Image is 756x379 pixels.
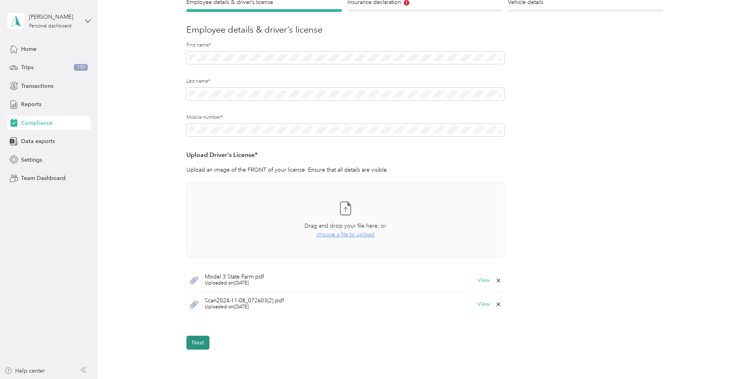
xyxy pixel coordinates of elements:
[186,336,209,350] button: Next
[205,280,264,287] span: Uploaded on [DATE]
[304,222,386,229] span: Drag and drop your file here, or
[477,278,490,283] button: View
[74,64,88,71] span: 190
[21,156,42,164] span: Settings
[711,335,756,379] iframe: Everlance-gr Chat Button Frame
[187,183,504,257] span: Drag and drop your file here, orchoose a file to upload
[21,45,37,53] span: Home
[205,274,264,280] span: Model 3 State Farm.pdf
[21,100,41,108] span: Reports
[205,304,284,311] span: Uploaded on [DATE]
[21,119,52,127] span: Compliance
[21,63,33,72] span: Trips
[477,302,490,307] button: View
[21,82,53,90] span: Transactions
[186,42,504,49] label: First name*
[4,367,45,375] button: Help center
[205,298,284,304] span: Scan2024-11-08_072603(2).pdf
[21,137,55,145] span: Data exports
[186,150,504,160] h3: Upload Driver's License*
[186,114,504,121] label: Mobile number*
[29,13,79,21] div: [PERSON_NAME]
[186,166,504,174] p: Upload an image of the FRONT of your license. Ensure that all details are visible.
[316,231,374,238] span: choose a file to upload
[21,174,66,182] span: Team Dashboard
[29,24,72,29] div: Personal dashboard
[186,23,663,36] h3: Employee details & driver’s license
[186,78,504,85] label: Last name*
